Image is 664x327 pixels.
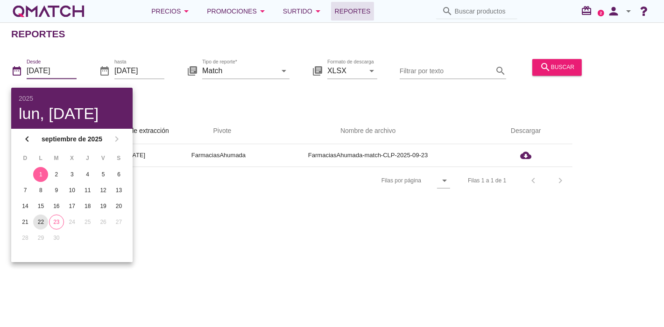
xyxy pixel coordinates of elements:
button: 10 [64,183,79,198]
div: 2025 [19,95,125,102]
h2: Reportes [11,27,65,42]
th: Nombre de archivo: Not sorted. [257,118,479,144]
th: S [112,150,126,166]
div: 22 [33,218,48,226]
i: search [495,65,506,77]
button: 18 [80,199,95,214]
button: 5 [96,167,111,182]
div: 23 [49,218,64,226]
button: Promociones [199,2,275,21]
div: white-qmatch-logo [11,2,86,21]
button: 15 [33,199,48,214]
div: 17 [64,202,79,210]
i: arrow_drop_down [181,6,192,17]
div: 20 [112,202,127,210]
div: 4 [80,170,95,179]
button: 14 [18,199,33,214]
button: Precios [144,2,199,21]
th: X [64,150,79,166]
button: 4 [80,167,95,182]
div: 9 [49,186,64,195]
button: 22 [33,215,48,230]
i: redeem [581,5,596,16]
button: 17 [64,199,79,214]
i: library_books [312,65,323,77]
div: Filas por página [288,167,450,194]
th: Fecha de extracción: Sorted ascending. Activate to sort descending. [92,118,180,144]
button: 13 [112,183,127,198]
button: 7 [18,183,33,198]
div: 1 [33,170,48,179]
button: 19 [96,199,111,214]
div: 19 [96,202,111,210]
button: 20 [112,199,127,214]
th: Descargar: Not sorted. [479,118,572,144]
i: search [540,62,551,73]
div: 2 [49,170,64,179]
th: Pivote: Not sorted. Activate to sort ascending. [180,118,257,144]
i: date_range [11,65,22,77]
div: 18 [80,202,95,210]
button: 1 [33,167,48,182]
button: 2 [49,167,64,182]
div: Precios [151,6,192,17]
i: arrow_drop_down [366,65,377,77]
input: Tipo de reporte* [202,63,276,78]
button: buscar [532,59,582,76]
div: 15 [33,202,48,210]
th: D [18,150,32,166]
div: 13 [112,186,127,195]
div: lun, [DATE] [19,105,125,121]
th: V [96,150,110,166]
span: Reportes [335,6,371,17]
div: 12 [96,186,111,195]
td: FarmaciasAhumada-match-CLP-2025-09-23 [257,144,479,167]
div: 8 [33,186,48,195]
button: 11 [80,183,95,198]
div: 16 [49,202,64,210]
div: 6 [112,170,127,179]
td: [DATE] [92,144,180,167]
i: arrow_drop_down [312,6,324,17]
a: 2 [598,10,604,16]
input: Desde [27,63,77,78]
div: Filas 1 a 1 de 1 [468,176,506,185]
i: chevron_left [21,133,33,145]
div: Surtido [283,6,324,17]
input: Buscar productos [455,4,512,19]
input: Formato de descarga [327,63,364,78]
button: 3 [64,167,79,182]
button: Surtido [275,2,331,21]
i: search [442,6,453,17]
th: J [80,150,95,166]
div: 10 [64,186,79,195]
input: Filtrar por texto [400,63,493,78]
strong: septiembre de 2025 [35,134,108,144]
button: 6 [112,167,127,182]
button: 8 [33,183,48,198]
i: person [604,5,623,18]
div: 11 [80,186,95,195]
button: 21 [18,215,33,230]
i: arrow_drop_down [278,65,290,77]
td: FarmaciasAhumada [180,144,257,167]
button: 23 [49,215,64,230]
button: 12 [96,183,111,198]
div: 5 [96,170,111,179]
i: cloud_download [520,150,531,161]
button: 16 [49,199,64,214]
div: buscar [540,62,574,73]
i: arrow_drop_down [257,6,268,17]
div: 7 [18,186,33,195]
i: date_range [99,65,110,77]
div: 3 [64,170,79,179]
div: 14 [18,202,33,210]
input: hasta [114,63,164,78]
div: Promociones [207,6,268,17]
text: 2 [600,11,602,15]
button: 9 [49,183,64,198]
i: arrow_drop_down [439,175,450,186]
th: M [49,150,64,166]
th: L [33,150,48,166]
i: library_books [187,65,198,77]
